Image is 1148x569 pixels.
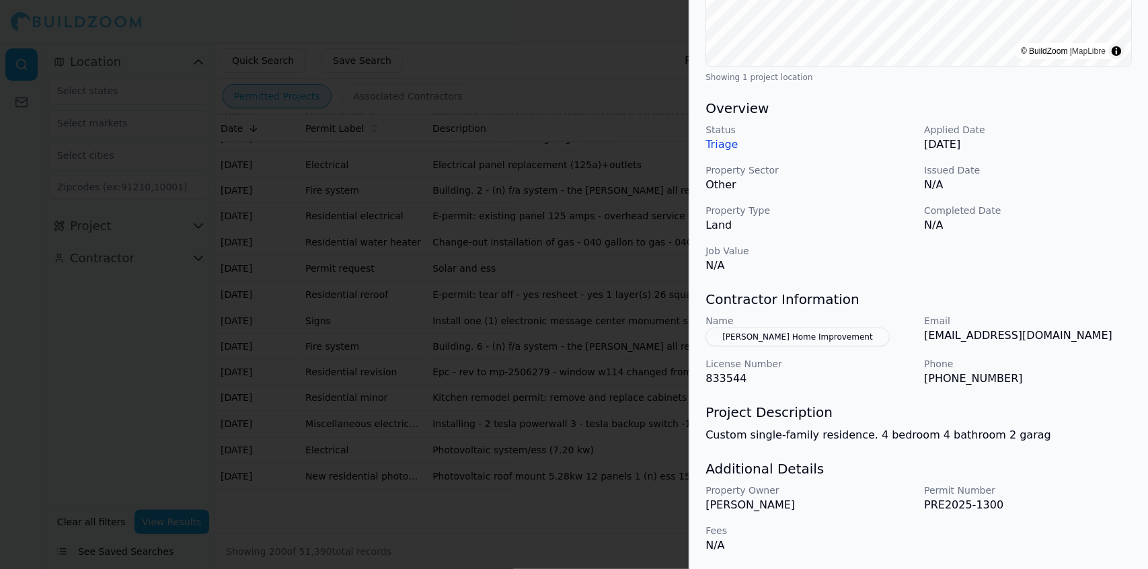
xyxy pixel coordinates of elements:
[924,497,1132,513] p: PRE2025-1300
[924,177,1132,193] p: N/A
[705,290,1132,309] h3: Contractor Information
[705,427,1132,443] p: Custom single-family residence. 4 bedroom 4 bathroom 2 garag
[705,403,1132,422] h3: Project Description
[705,258,913,274] p: N/A
[924,163,1132,177] p: Issued Date
[705,314,913,328] p: Name
[705,244,913,258] p: Job Value
[924,371,1132,387] p: [PHONE_NUMBER]
[705,484,913,497] p: Property Owner
[924,484,1132,497] p: Permit Number
[924,123,1132,137] p: Applied Date
[924,314,1132,328] p: Email
[705,537,913,554] p: N/A
[705,524,913,537] p: Fees
[924,137,1132,153] p: [DATE]
[1108,43,1124,59] summary: Toggle attribution
[1021,44,1106,58] div: © BuildZoom |
[705,217,913,233] p: Land
[924,217,1132,233] p: N/A
[705,123,913,137] p: Status
[705,137,913,153] p: Triage
[705,99,1132,118] h3: Overview
[705,72,1132,83] div: Showing 1 project location
[705,328,889,346] button: [PERSON_NAME] Home Improvement
[705,497,913,513] p: [PERSON_NAME]
[1072,46,1106,56] a: MapLibre
[705,204,913,217] p: Property Type
[924,204,1132,217] p: Completed Date
[924,328,1132,344] p: [EMAIL_ADDRESS][DOMAIN_NAME]
[705,459,1132,478] h3: Additional Details
[705,371,913,387] p: 833544
[705,163,913,177] p: Property Sector
[924,357,1132,371] p: Phone
[705,357,913,371] p: License Number
[705,177,913,193] p: Other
